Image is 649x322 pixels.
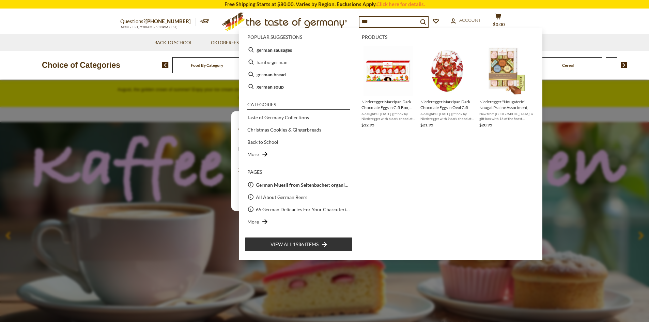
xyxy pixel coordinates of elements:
b: man soup [263,83,284,91]
span: New from [GEOGRAPHIC_DATA]: a gift box with 16 of the finest nougat creations that melt in your m... [479,111,533,121]
li: german bread [245,68,353,80]
li: Pages [247,170,350,177]
li: More [245,148,353,160]
p: Please check your cart [238,145,320,153]
a: Taste of Germany Collections [247,113,309,121]
li: haribo german [245,56,353,68]
li: All About German Beers [245,191,353,203]
span: MON - FRI, 9:00AM - 5:00PM (EST) [120,25,178,29]
p: Questions? [120,17,196,26]
b: man sausages [263,46,292,54]
li: german sausages [245,44,353,56]
button: $0.00 [488,13,509,30]
div: Instant Search Results [239,28,542,260]
li: Categories [247,102,350,110]
span: A delightful [DATE] gift box by Niederegger with 6 dark chocolate marzipan eggs, each individuall... [361,111,415,121]
h3: You have Items in your cart [238,126,320,137]
a: Niederegger Marzipan Dark Chocolate EggsNiederegger Marzipan Dark Chocolate Eggs in Oval Gift Box... [420,46,474,128]
img: Niederegger "Frohe Ostern" Marzipan Dark Chocolate Eggs [364,46,413,96]
li: Christmas Cookies & Gingerbreads [245,123,353,136]
span: $12.95 [361,122,374,127]
li: Niederegger "Nougaterie" Nougat Praline Assortment, 7.2 oz [477,44,536,131]
span: Niederegger Marzipan Dark Chocolate Eggs in Gift Box, 3.5 oz [361,99,415,110]
li: Popular suggestions [247,35,350,42]
span: A delightful [DATE] gift box by Niederegger with 9 dark chocolate marzipan eggs, each individuall... [420,111,474,121]
img: Niederegger Nougat Praline Assortment [481,46,531,96]
li: View all 1986 items [245,237,353,251]
a: Cereal [562,63,574,68]
li: German Muesli from Seitenbacher: organic and natural food at its best. [245,179,353,191]
a: Food By Category [191,63,223,68]
span: Ger [256,181,350,189]
span: Niederegger Marzipan Dark Chocolate Eggs in Oval Gift Box, 9pc, 5.2 oz [420,99,474,110]
b: man bread [263,71,286,78]
a: All About German Beers [256,193,307,201]
a: Back to School [154,39,192,47]
li: Niederegger Marzipan Dark Chocolate Eggs in Oval Gift Box, 9pc, 5.2 oz [418,44,477,131]
a: Oktoberfest [211,39,246,47]
span: $20.95 [479,122,492,127]
a: 65 German Delicacies For Your Charcuterie Board [256,205,350,213]
img: previous arrow [162,62,169,68]
img: Niederegger Marzipan Dark Chocolate Eggs [422,46,472,96]
span: Account [459,17,481,23]
a: Christmas Cookies & Gingerbreads [247,126,321,134]
li: Back to School [245,136,353,148]
li: 65 German Delicacies For Your Charcuterie Board [245,203,353,215]
span: Subtotal [238,165,263,174]
span: $21.95 [420,122,433,127]
a: [PHONE_NUMBER] [145,18,191,24]
img: next arrow [621,62,627,68]
span: View all 1986 items [271,241,319,248]
li: Taste of Germany Collections [245,111,353,123]
a: German Muesli from Seitenbacher: organic and natural food at its best. [256,181,350,189]
b: man Muesli from Seitenbacher: organic and natural food at its best. [264,182,405,188]
span: $0.00 [493,22,505,27]
a: Niederegger Nougat Praline AssortmentNiederegger "Nougaterie" Nougat Praline Assortment, 7.2 ozNe... [479,46,533,128]
a: Niederegger "Frohe Ostern" Marzipan Dark Chocolate EggsNiederegger Marzipan Dark Chocolate Eggs i... [361,46,415,128]
a: Back to School [247,138,278,146]
li: german soup [245,80,353,93]
a: Account [451,17,481,24]
li: Products [362,35,537,42]
li: Niederegger Marzipan Dark Chocolate Eggs in Gift Box, 3.5 oz [359,44,418,131]
a: Click here for details. [376,1,425,7]
span: Niederegger "Nougaterie" Nougat Praline Assortment, 7.2 oz [479,99,533,110]
li: More [245,215,353,228]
